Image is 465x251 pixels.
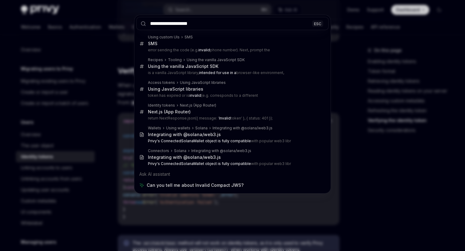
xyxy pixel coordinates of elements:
[168,57,182,62] div: Tooling
[148,48,316,53] p: error sending the code (e.g. phone number). Next, prompt the
[195,126,208,131] div: Solana
[148,41,157,46] div: SMS
[213,126,272,131] div: Integrating with @solana/web3.js
[148,148,169,153] div: Connectors
[148,155,221,160] div: Integrating with @solana/web3.js
[166,126,190,131] div: Using wallets
[185,35,193,40] div: SMS
[148,70,316,75] p: is a vanilla JavaScript library, browser-like environment,
[147,182,244,188] span: Can you tell me about Invalid Compact JWS?
[148,132,221,137] div: Integrating with @solana/web3.js
[148,103,175,108] div: Identity tokens
[148,57,163,62] div: Recipes
[148,161,316,166] p: with popular web3 libr
[148,86,203,92] div: Using JavaScript libraries
[148,93,316,98] p: token has expired or is (e.g. corresponds to a different
[189,93,201,98] b: invalid
[148,126,161,131] div: Wallets
[180,80,226,85] div: Using JavaScript libraries
[191,148,251,153] div: Integrating with @solana/web3.js
[180,103,216,108] div: Next.js (App Router)
[187,57,245,62] div: Using the vanilla JavaScript SDK
[148,139,251,143] b: Privy's ConnectedSolanaWallet object is fully compatible
[148,139,316,143] p: with popular web3 libr
[148,109,191,115] div: Next.js (App Router)
[199,70,236,75] b: intended for use in a
[136,169,329,180] div: Ask AI assistant
[148,64,218,69] div: Using the vanilla JavaScript SDK
[148,116,316,121] p: return NextResponse.json({ message: ' token' }, { status: 401 });
[312,20,323,27] div: ESC
[148,35,180,40] div: Using custom UIs
[148,80,175,85] div: Access tokens
[174,148,186,153] div: Solana
[219,116,231,120] b: Invalid
[148,161,251,166] b: Privy's ConnectedSolanaWallet object is fully compatible
[198,48,210,52] b: invalid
